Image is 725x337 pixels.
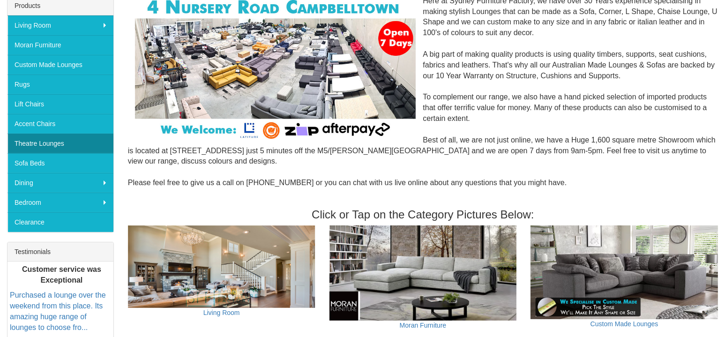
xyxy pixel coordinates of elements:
a: Purchased a lounge over the weekend from this place. Its amazing huge range of lounges to choose ... [10,291,106,331]
a: Living Room [203,309,240,316]
a: Living Room [7,15,113,35]
a: Rugs [7,75,113,94]
a: Theatre Lounges [7,134,113,153]
a: Custom Made Lounges [590,320,658,328]
a: Accent Chairs [7,114,113,134]
img: Custom Made Lounges [531,225,718,319]
a: Moran Furniture [7,35,113,55]
a: Custom Made Lounges [7,55,113,75]
a: Bedroom [7,193,113,212]
h3: Click or Tap on the Category Pictures Below: [128,209,718,221]
img: Living Room [128,225,315,308]
a: Sofa Beds [7,153,113,173]
img: Moran Furniture [329,225,517,321]
a: Lift Chairs [7,94,113,114]
a: Clearance [7,212,113,232]
a: Dining [7,173,113,193]
a: Moran Furniture [400,322,447,329]
div: Testimonials [7,242,113,262]
b: Customer service was Exceptional [22,265,101,284]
